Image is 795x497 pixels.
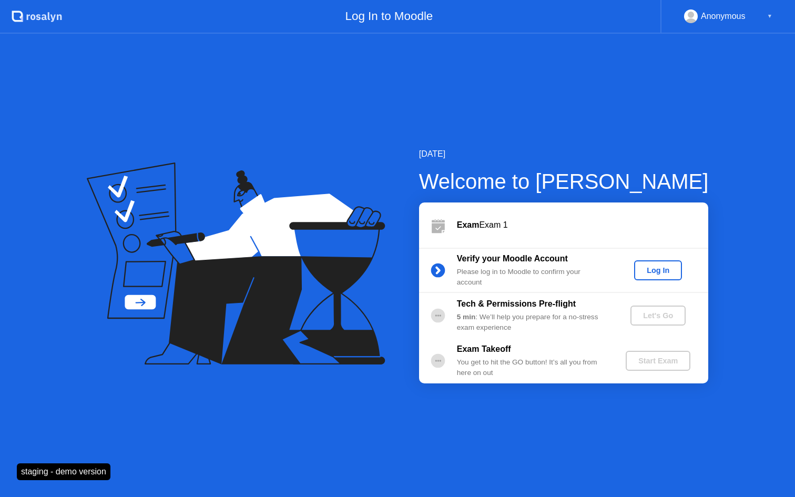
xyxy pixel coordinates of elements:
button: Start Exam [626,351,690,371]
b: Verify your Moodle Account [457,254,568,263]
div: : We’ll help you prepare for a no-stress exam experience [457,312,608,333]
div: Start Exam [630,357,686,365]
b: 5 min [457,313,476,321]
button: Log In [634,260,682,280]
div: Let's Go [635,311,681,320]
div: Welcome to [PERSON_NAME] [419,166,709,197]
div: ▼ [767,9,772,23]
b: Tech & Permissions Pre-flight [457,299,576,308]
div: Exam 1 [457,219,708,231]
div: Please log in to Moodle to confirm your account [457,267,608,288]
b: Exam [457,220,480,229]
div: staging - demo version [17,463,110,480]
div: You get to hit the GO button! It’s all you from here on out [457,357,608,379]
div: Log In [638,266,678,275]
b: Exam Takeoff [457,344,511,353]
button: Let's Go [630,306,686,326]
div: Anonymous [701,9,746,23]
div: [DATE] [419,148,709,160]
